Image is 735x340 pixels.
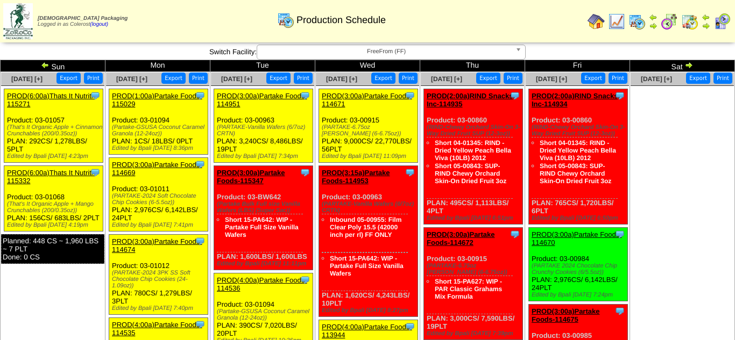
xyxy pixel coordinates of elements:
[532,124,627,137] div: (RIND-Chewy Orchard Skin-On 3-Way Dried Fruit SUP (12-3oz))
[84,73,103,84] button: Print
[510,90,520,101] img: Tooltip
[529,228,628,301] div: Product: 03-00984 PLAN: 2,976CS / 6,142LBS / 24PLT
[427,230,494,247] a: PROD(3:00a)Partake Foods-114672
[7,222,103,228] div: Edited by Bpali [DATE] 4:19pm
[588,13,605,30] img: home.gif
[90,90,101,101] img: Tooltip
[105,60,210,72] td: Mon
[713,73,732,84] button: Print
[294,73,313,84] button: Print
[649,21,658,30] img: arrowright.gif
[330,255,404,277] a: Short 15-PA642: WIP - Partake Full Size Vanilla Wafers
[112,145,208,151] div: Edited by Bpali [DATE] 8:36pm
[581,73,605,84] button: Export
[161,73,186,84] button: Export
[195,319,206,330] img: Tooltip
[405,321,415,332] img: Tooltip
[189,73,208,84] button: Print
[532,307,599,323] a: PROD(3:00a)Partake Foods-114675
[435,162,506,185] a: Short 05-00843: SUP-RIND Chewy Orchard Skin-On Dried Fruit 3oz
[109,235,208,315] div: Product: 03-01012 PLAN: 780CS / 1,279LBS / 3PLT
[614,306,625,316] img: Tooltip
[427,92,515,108] a: PROD(2:00a)RIND Snacks, Inc-114935
[536,75,567,83] a: [DATE] [+]
[56,73,81,84] button: Export
[217,169,285,185] a: PROD(3:00a)Partake Foods-115347
[405,167,415,178] img: Tooltip
[112,237,202,254] a: PROD(3:00a)Partake Foods-114674
[609,73,627,84] button: Print
[702,13,710,21] img: arrowleft.gif
[525,60,630,72] td: Fri
[217,201,313,214] div: (Partake Bulk Full size Vanilla Wafers (LBS) (Super Sac))
[38,16,128,27] span: Logged in as Colerost
[217,124,313,137] div: (PARTAKE-Vanilla Wafers (6/7oz) CRTN)
[614,229,625,240] img: Tooltip
[214,166,313,270] div: Product: 03-BW642 PLAN: 1,600LBS / 1,600LBS
[11,75,43,83] a: [DATE] [+]
[7,153,103,160] div: Edited by Bpali [DATE] 4:23pm
[424,89,523,225] div: Product: 03-00860 PLAN: 495CS / 1,113LBS / 4PLT
[210,60,315,72] td: Tue
[322,201,418,214] div: (PARTAKE-Vanilla Wafers (6/7oz) CRTN)
[90,167,101,178] img: Tooltip
[322,153,418,160] div: Edited by Bpali [DATE] 11:09pm
[217,261,313,267] div: Edited by Bpali [DATE] 11:11pm
[112,222,208,228] div: Edited by Bpali [DATE] 7:41pm
[112,124,208,137] div: (Partake-GSUSA Coconut Caramel Granola (12-24oz))
[217,308,313,321] div: (Partake-GSUSA Coconut Caramel Granola (12-24oz))
[713,13,731,30] img: calendarcustomer.gif
[424,228,523,340] div: Product: 03-00915 PLAN: 3,000CS / 7,590LBS / 19PLT
[532,92,620,108] a: PROD(2:00a)RIND Snacks, Inc-114934
[112,193,208,206] div: (PARTAKE-2024 Soft Chocolate Chip Cookies (6-5.5oz))
[112,92,202,108] a: PROD(1:00a)Partake Foods-115029
[112,270,208,289] div: (PARTAKE-2024 3PK SS Soft Chocolate Chip Cookies (24-1.09oz))
[221,75,252,83] a: [DATE] [+]
[300,274,310,285] img: Tooltip
[195,159,206,170] img: Tooltip
[702,21,710,30] img: arrowright.gif
[405,90,415,101] img: Tooltip
[540,162,611,185] a: Short 05-00843: SUP-RIND Chewy Orchard Skin-On Dried Fruit 3oz
[217,153,313,160] div: Edited by Bpali [DATE] 7:34pm
[532,292,627,298] div: Edited by Bpali [DATE] 7:24pm
[540,139,616,162] a: Short 04-01345: RIND - Dried Yellow Peach Bella Viva (10LB) 2012
[112,305,208,312] div: Edited by Bpali [DATE] 7:40pm
[195,90,206,101] img: Tooltip
[225,216,299,238] a: Short 15-PA642: WIP - Partake Full Size Vanilla Wafers
[1,234,104,264] div: Planned: 448 CS ~ 1,960 LBS ~ 7 PLT Done: 0 CS
[116,75,147,83] a: [DATE] [+]
[686,73,710,84] button: Export
[1,60,105,72] td: Sun
[262,45,511,58] span: FreeFrom (FF)
[649,13,658,21] img: arrowleft.gif
[322,169,390,185] a: PROD(3:15a)Partake Foods-114953
[322,124,418,137] div: (PARTAKE-6.75oz [PERSON_NAME] (6-6.75oz))
[330,216,401,238] a: Inbound 05-00955: Film Clear Poly 15.5 (42000 inch per rl) FF ONLY
[217,276,307,292] a: PROD(4:00a)Partake Foods-114536
[427,124,522,137] div: (RIND-Chewy Orchard Skin-On 3-Way Dried Fruit SUP (12-3oz))
[420,60,525,72] td: Thu
[322,307,418,314] div: Edited by Bpali [DATE] 8:27pm
[681,13,698,30] img: calendarinout.gif
[38,16,128,21] span: [DEMOGRAPHIC_DATA] Packaging
[427,263,522,276] div: (PARTAKE-6.75oz [PERSON_NAME] (6-6.75oz))
[322,92,412,108] a: PROD(3:00a)Partake Foods-114671
[217,92,307,108] a: PROD(3:00a)Partake Foods-114951
[4,166,103,232] div: Product: 03-01068 PLAN: 156CS / 683LBS / 2PLT
[427,215,522,221] div: Edited by Bpali [DATE] 6:51pm
[300,167,310,178] img: Tooltip
[7,169,95,185] a: PROD(6:00a)Thats It Nutriti-115332
[510,229,520,240] img: Tooltip
[435,139,511,162] a: Short 04-01345: RIND - Dried Yellow Peach Bella Viva (10LB) 2012
[630,60,735,72] td: Sat
[7,124,103,137] div: (That's It Organic Apple + Cinnamon Crunchables (200/0.35oz))
[319,166,418,317] div: Product: 03-00963 PLAN: 1,620CS / 4,243LBS / 10PLT
[431,75,462,83] a: [DATE] [+]
[322,323,412,339] a: PROD(4:00a)Partake Foods-113944
[435,278,502,300] a: Short 15-PA627: WIP - PAR Classic Grahams Mix Formula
